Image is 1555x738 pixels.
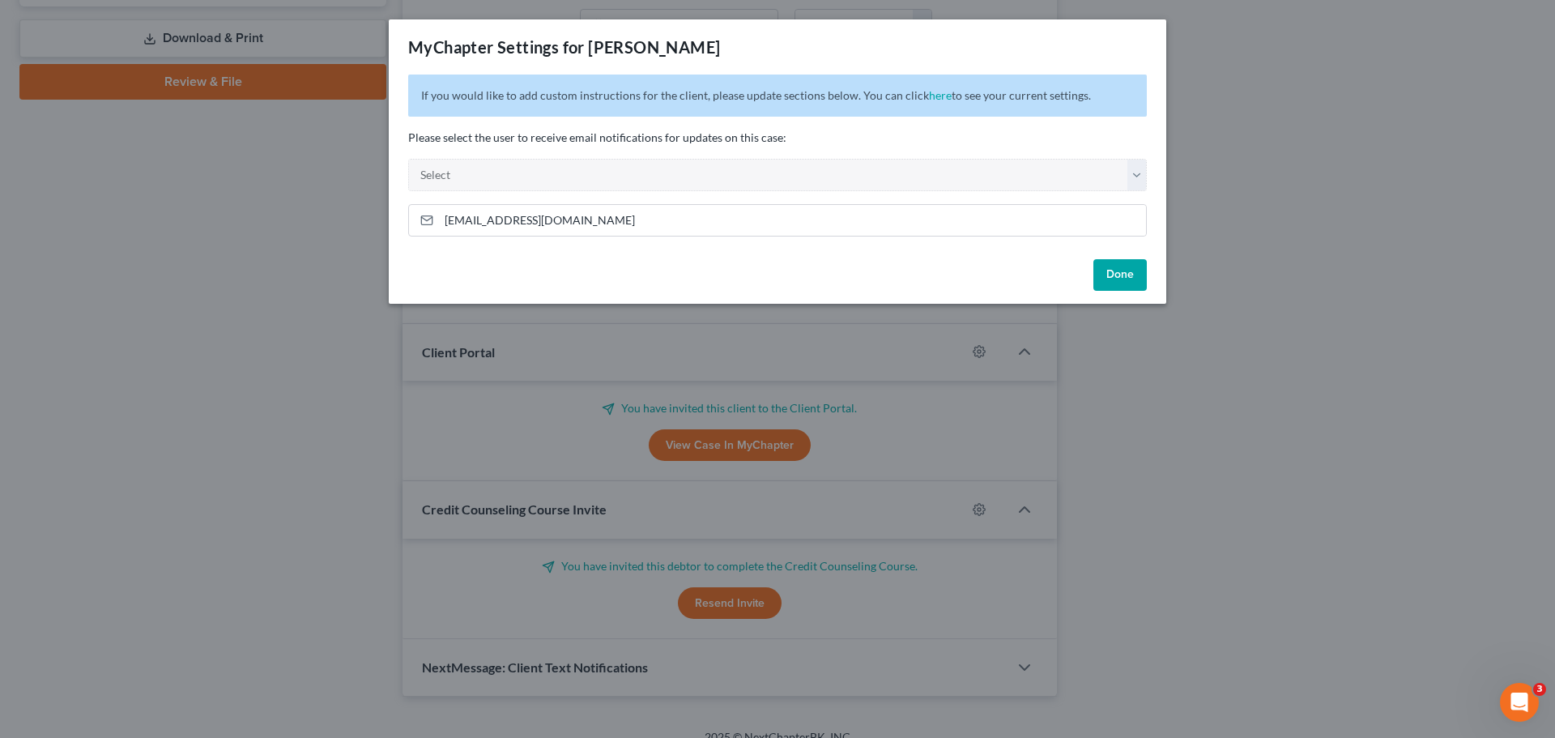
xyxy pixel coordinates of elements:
span: 3 [1533,683,1546,696]
div: MyChapter Settings for [PERSON_NAME] [408,36,720,58]
a: here [929,88,952,102]
input: Enter email... [439,205,1146,236]
iframe: Intercom live chat [1500,683,1539,722]
span: If you would like to add custom instructions for the client, please update sections below. [421,88,861,102]
button: Done [1093,259,1147,292]
span: You can click to see your current settings. [863,88,1091,102]
p: Please select the user to receive email notifications for updates on this case: [408,130,1147,146]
